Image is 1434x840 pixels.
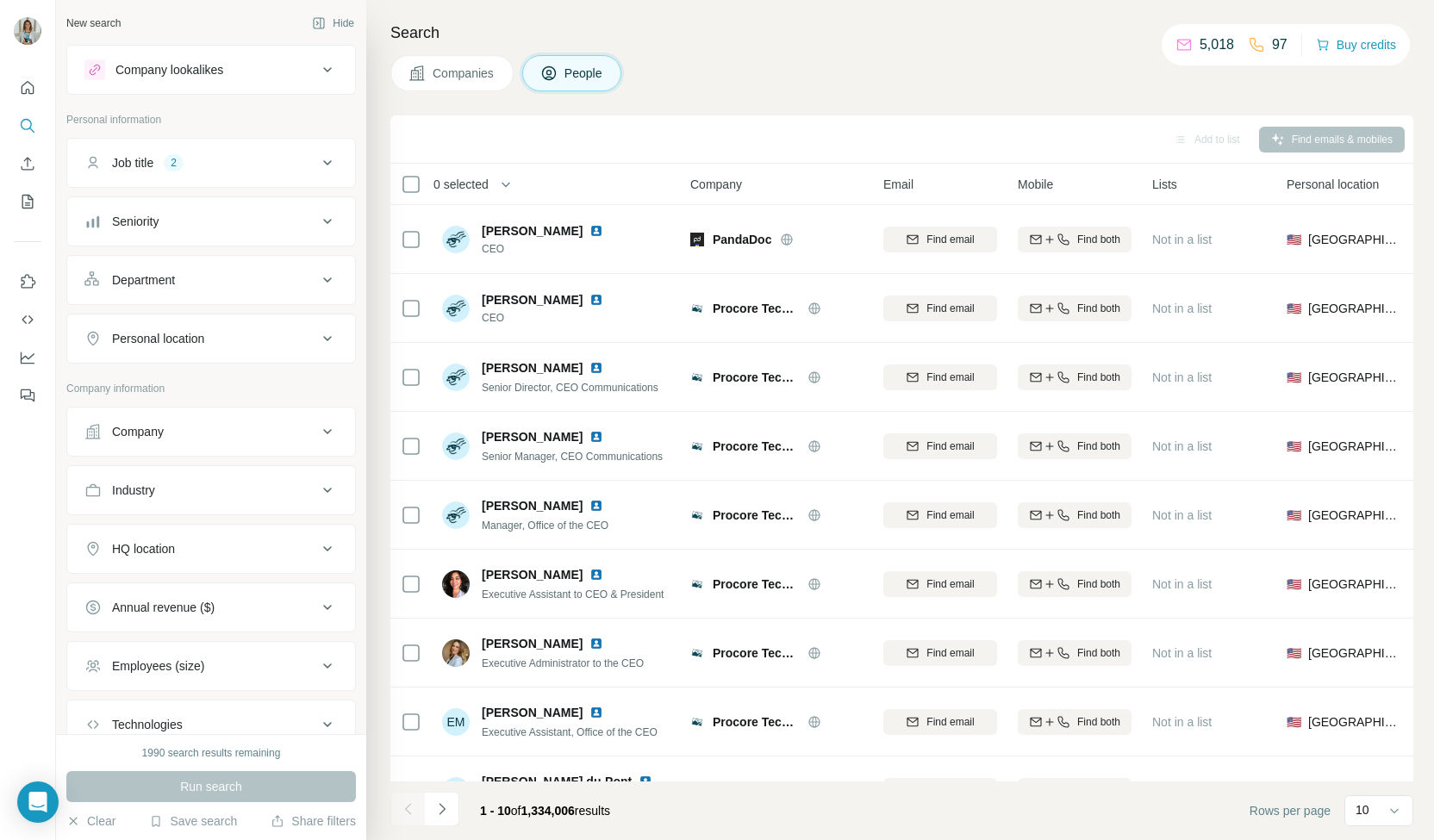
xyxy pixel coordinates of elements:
span: Find both [1077,645,1120,661]
span: Find both [1077,576,1120,592]
img: Avatar [442,639,470,667]
span: 🇺🇸 [1287,576,1301,593]
p: Personal information [66,112,356,128]
div: Job title [112,154,153,171]
button: Find both [1018,502,1132,528]
span: Personal location [1287,176,1379,193]
span: Find email [926,576,974,592]
img: Logo of Procore Technologies [690,508,704,522]
span: Procore Technologies [713,576,799,593]
span: CEO [482,310,624,326]
span: CEO [482,241,624,257]
button: Seniority [67,201,355,242]
button: Find both [1018,364,1132,390]
span: Lists [1152,176,1177,193]
span: [PERSON_NAME] [482,497,583,514]
span: Find both [1077,370,1120,385]
div: HQ location [112,540,175,557]
span: [PERSON_NAME] du-Pont [482,773,632,790]
span: PandaDoc [713,231,771,248]
span: Executive Assistant to CEO & President [482,588,664,600]
img: LinkedIn logo [589,706,603,719]
button: Personal location [67,318,355,359]
button: Find email [883,433,997,459]
span: Find email [926,714,974,730]
span: [PERSON_NAME] [482,428,583,445]
button: Job title2 [67,142,355,184]
span: [PERSON_NAME] [482,359,583,376]
span: [GEOGRAPHIC_DATA] [1308,438,1400,455]
h4: Search [390,21,1413,45]
span: Executive Administrator to the CEO [482,657,644,669]
span: Procore Technologies [713,713,799,731]
span: Not in a list [1152,439,1212,453]
img: Logo of Procore Technologies [690,646,704,660]
span: 🇺🇸 [1287,231,1301,248]
img: Logo of Procore Technologies [690,577,704,591]
span: [GEOGRAPHIC_DATA] [1308,300,1400,317]
button: Find both [1018,709,1132,735]
span: 1,334,006 [521,804,575,818]
button: Quick start [14,72,41,103]
span: [GEOGRAPHIC_DATA] [1308,713,1400,731]
button: Use Surfe API [14,304,41,335]
div: Employees (size) [112,657,204,675]
span: [PERSON_NAME] [482,566,583,583]
span: Not in a list [1152,508,1212,522]
span: Executive Assistant, Office of the CEO [482,726,658,738]
img: LinkedIn logo [639,775,652,788]
button: Dashboard [14,342,41,373]
button: Find both [1018,227,1132,252]
div: Technologies [112,716,183,733]
div: Open Intercom Messenger [17,781,59,823]
button: Find email [883,364,997,390]
span: Manager, Office of the CEO [482,520,608,532]
span: [PERSON_NAME] [482,635,583,652]
span: [PERSON_NAME] [482,291,583,308]
span: Mobile [1018,176,1053,193]
span: Find email [926,439,974,454]
button: Find email [883,227,997,252]
span: Find email [926,507,974,523]
span: Not in a list [1152,233,1212,246]
span: Not in a list [1152,370,1212,384]
span: Find both [1077,714,1120,730]
span: Not in a list [1152,715,1212,729]
span: Not in a list [1152,302,1212,315]
button: Company [67,411,355,452]
button: My lists [14,186,41,217]
img: Logo of PandaDoc [690,233,704,246]
span: Company [690,176,742,193]
span: 🇺🇸 [1287,369,1301,386]
img: Avatar [442,364,470,391]
img: Logo of Procore Technologies [690,715,704,729]
button: Navigate to next page [425,792,459,826]
img: LinkedIn logo [589,293,603,307]
span: Rows per page [1250,802,1331,819]
button: Company lookalikes [67,49,355,90]
span: Find both [1077,507,1120,523]
span: Find email [926,301,974,316]
span: 🇺🇸 [1287,644,1301,662]
button: Find email [883,571,997,597]
img: LinkedIn logo [589,430,603,444]
button: Find both [1018,778,1132,804]
span: 🇺🇸 [1287,300,1301,317]
span: [GEOGRAPHIC_DATA] [1308,576,1400,593]
div: Company [112,423,164,440]
div: Department [112,271,175,289]
button: Find both [1018,571,1132,597]
span: 0 selected [433,176,489,193]
button: Hide [300,10,366,36]
p: 10 [1356,801,1369,818]
span: [GEOGRAPHIC_DATA] [1308,231,1400,248]
span: [PERSON_NAME] [482,704,583,721]
span: Find email [926,232,974,247]
img: Logo of Procore Technologies [690,439,704,453]
span: [PERSON_NAME] [482,222,583,240]
img: Avatar [442,295,470,322]
button: Employees (size) [67,645,355,687]
span: [GEOGRAPHIC_DATA] [1308,507,1400,524]
span: Procore Technologies [713,507,799,524]
button: Search [14,110,41,141]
